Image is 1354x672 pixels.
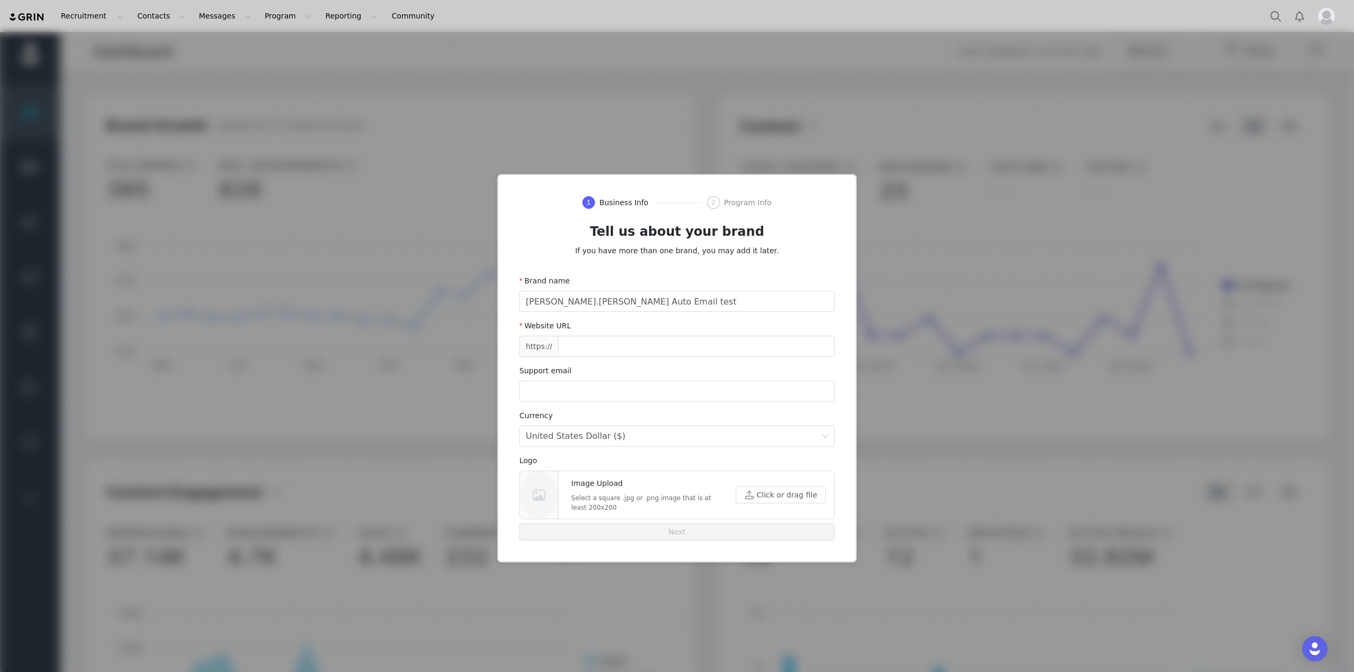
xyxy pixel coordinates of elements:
[8,12,45,22] img: grin logo
[54,4,131,28] button: Recruitment
[131,4,192,28] button: Contacts
[571,478,722,489] h4: Image Upload
[1302,636,1328,661] div: Open Intercom Messenger
[519,366,571,375] label: Support email
[385,4,445,28] a: Community
[319,4,385,28] button: Reporting
[519,321,571,330] label: Website URL
[736,486,826,503] button: Click or drag file
[519,277,570,285] label: Brand name
[519,456,537,465] label: Logo
[1318,8,1335,25] img: placeholder-profile.jpg
[599,196,655,209] div: Business Info
[1264,4,1287,28] button: Search
[519,411,553,420] label: Currency
[1312,8,1346,25] button: Profile
[519,222,835,241] h1: Tell us about your brand
[519,336,558,357] span: https://
[711,198,716,206] span: 2
[258,4,318,28] button: Program
[571,493,722,512] p: Select a square .jpg or .png image that is at least 200x200
[587,198,591,206] span: 1
[519,523,835,540] button: Next
[1288,4,1311,28] button: Notifications
[526,426,626,446] div: United States Dollar ($)
[724,196,772,209] div: Program Info
[520,471,834,519] span: Image Upload Select a square .jpg or .png image that is at least 200x200 Click or drag file
[822,433,828,440] i: icon: down
[193,4,258,28] button: Messages
[519,245,835,256] p: If you have more than one brand, you may add it later.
